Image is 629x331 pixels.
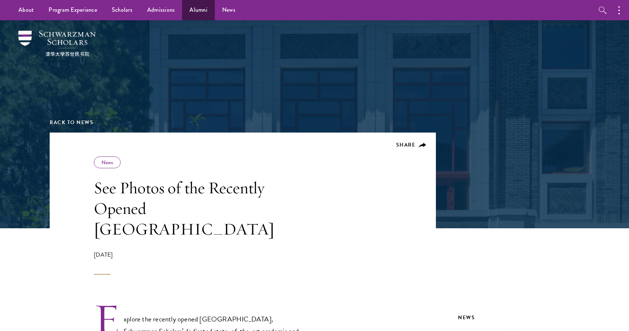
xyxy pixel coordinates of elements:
a: News [102,159,113,166]
img: Schwarzman Scholars [18,31,96,56]
h1: See Photos of the Recently Opened [GEOGRAPHIC_DATA] [94,177,303,239]
span: Share [396,141,416,149]
button: Share [396,142,427,148]
div: [DATE] [94,250,303,275]
div: News [458,313,579,322]
a: Back to News [50,119,93,126]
